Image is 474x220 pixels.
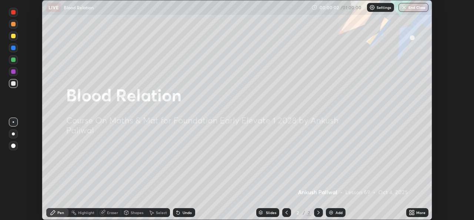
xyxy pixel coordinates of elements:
[307,209,311,216] div: 2
[336,211,343,214] div: Add
[328,210,334,216] img: add-slide-button
[369,4,375,10] img: class-settings-icons
[64,4,94,10] p: Blood Relation
[416,211,425,214] div: More
[398,3,428,12] button: End Class
[303,210,305,215] div: /
[183,211,192,214] div: Undo
[377,6,391,9] p: Settings
[401,4,407,10] img: end-class-cross
[57,211,64,214] div: Pen
[294,210,301,215] div: 2
[107,211,118,214] div: Eraser
[49,4,59,10] p: LIVE
[131,211,143,214] div: Shapes
[78,211,94,214] div: Highlight
[156,211,167,214] div: Select
[266,211,276,214] div: Slides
